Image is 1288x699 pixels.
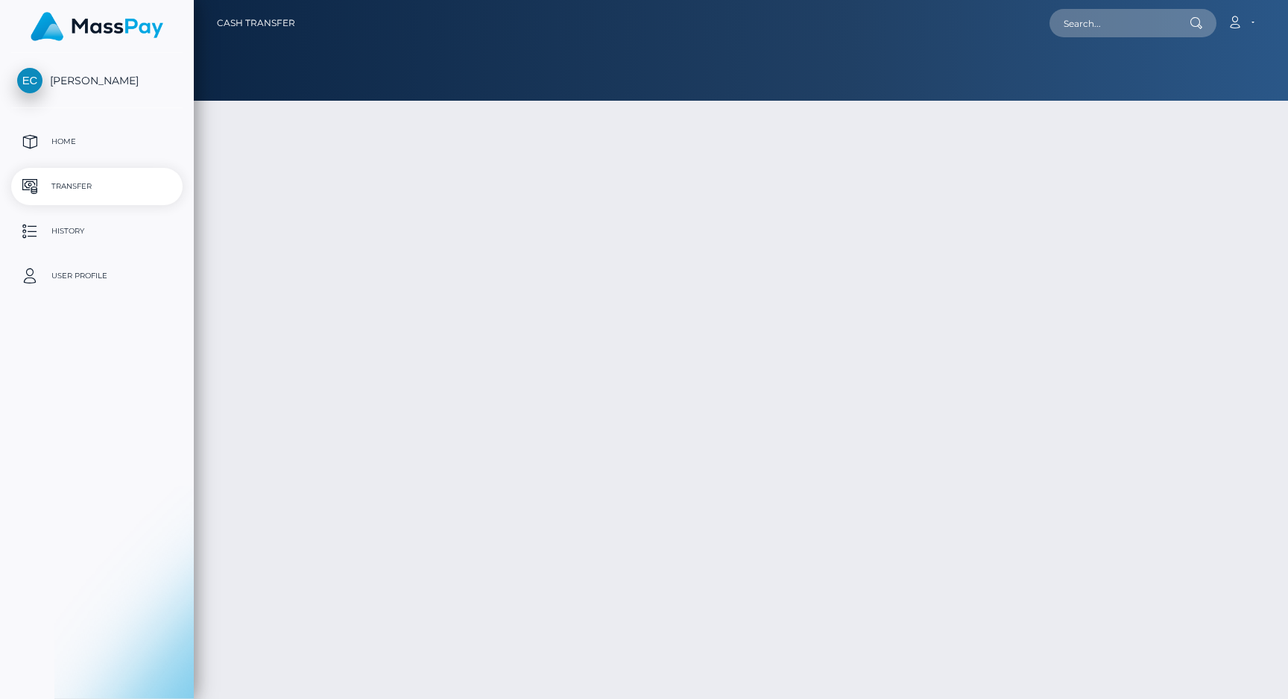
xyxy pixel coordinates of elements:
[1049,9,1190,37] input: Search...
[11,123,183,160] a: Home
[11,213,183,250] a: History
[17,220,177,242] p: History
[11,257,183,295] a: User Profile
[17,265,177,287] p: User Profile
[217,7,295,39] a: Cash Transfer
[31,12,163,41] img: MassPay
[17,131,177,153] p: Home
[11,168,183,205] a: Transfer
[11,74,183,87] span: [PERSON_NAME]
[17,175,177,198] p: Transfer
